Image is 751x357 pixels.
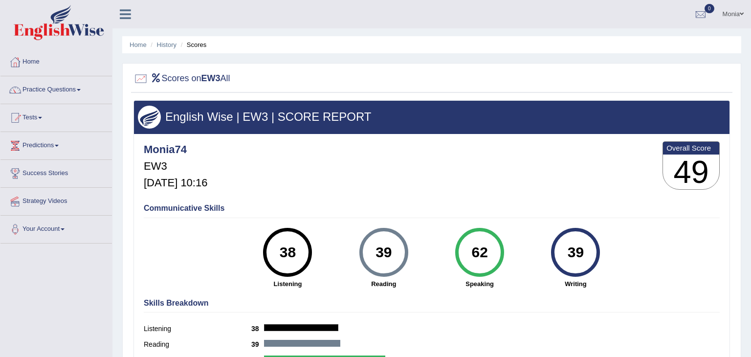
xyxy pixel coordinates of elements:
b: 38 [251,325,264,333]
b: Overall Score [666,144,716,152]
a: Strategy Videos [0,188,112,212]
h3: 49 [663,155,719,190]
div: 39 [366,232,401,273]
a: Your Account [0,216,112,240]
strong: Speaking [437,279,523,289]
img: wings.png [138,106,161,129]
a: Practice Questions [0,76,112,101]
strong: Reading [341,279,427,289]
a: Tests [0,104,112,129]
h4: Communicative Skills [144,204,720,213]
strong: Listening [244,279,331,289]
label: Listening [144,324,251,334]
a: Success Stories [0,160,112,184]
h3: English Wise | EW3 | SCORE REPORT [138,111,726,123]
label: Reading [144,339,251,350]
a: History [157,41,177,48]
h4: Monia74 [144,144,207,156]
div: 39 [558,232,594,273]
a: Home [130,41,147,48]
a: Predictions [0,132,112,156]
span: 0 [705,4,714,13]
h4: Skills Breakdown [144,299,720,308]
li: Scores [178,40,207,49]
h5: EW3 [144,160,207,172]
b: 39 [251,340,264,348]
h5: [DATE] 10:16 [144,177,207,189]
div: 38 [270,232,306,273]
a: Home [0,48,112,73]
h2: Scores on All [133,71,230,86]
div: 62 [462,232,497,273]
b: EW3 [201,73,221,83]
strong: Writing [532,279,618,289]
